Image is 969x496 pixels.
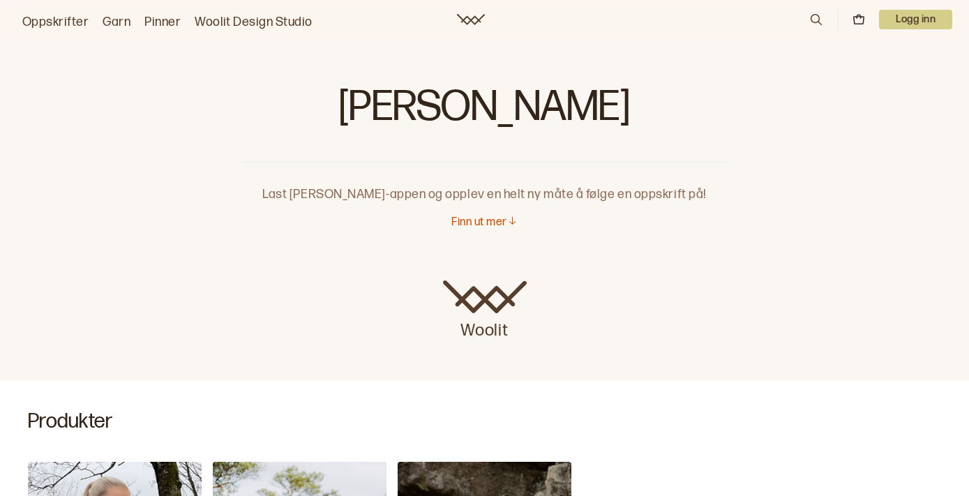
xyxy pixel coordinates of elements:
[879,10,952,29] button: User dropdown
[242,163,727,204] p: Last [PERSON_NAME]-appen og opplev en helt ny måte å følge en oppskrift på!
[144,13,181,32] a: Pinner
[195,13,313,32] a: Woolit Design Studio
[242,84,727,140] h1: [PERSON_NAME]
[443,314,527,342] p: Woolit
[443,280,527,314] img: Woolit
[451,216,517,230] button: Finn ut mer
[22,13,89,32] a: Oppskrifter
[457,14,485,25] a: Woolit
[879,10,952,29] p: Logg inn
[103,13,130,32] a: Garn
[451,216,506,230] p: Finn ut mer
[443,280,527,342] a: Woolit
